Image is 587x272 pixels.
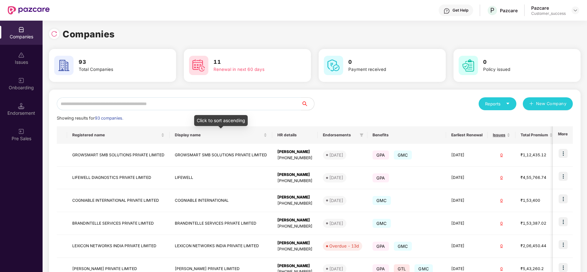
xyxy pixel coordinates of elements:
[72,132,160,138] span: Registered name
[559,194,568,203] img: icon
[194,115,248,126] div: Click to sort ascending
[521,243,553,249] div: ₹2,06,450.44
[446,126,488,144] th: Earliest Renewal
[488,126,515,144] th: Issues
[170,235,272,258] td: LEXICON NETWORKS INDIA PRIVATE LIMITED
[367,126,446,144] th: Benefits
[214,66,290,73] div: Renewal in next 60 days
[51,31,57,37] img: svg+xml;base64,PHN2ZyBpZD0iUmVsb2FkLTMyeDMyIiB4bWxucz0iaHR0cDovL3d3dy53My5vcmcvMjAwMC9zdmciIHdpZH...
[67,144,170,167] td: GROWSMART SMB SOLUTIONS PRIVATE LIMITED
[529,102,533,107] span: plus
[329,243,359,249] div: Overdue - 13d
[67,167,170,189] td: LIFEWELL DIAGNOSTICS PRIVATE LIMITED
[277,263,313,269] div: [PERSON_NAME]
[348,66,424,73] div: Payment received
[446,235,488,258] td: [DATE]
[553,126,573,144] th: More
[18,52,25,58] img: svg+xml;base64,PHN2ZyBpZD0iSXNzdWVzX2Rpc2FibGVkIiB4bWxucz0iaHR0cDovL3d3dy53My5vcmcvMjAwMC9zdmciIH...
[373,219,391,228] span: GMC
[521,266,553,272] div: ₹5,43,260.2
[63,27,115,41] h1: Companies
[531,11,566,16] div: Customer_success
[329,174,343,181] div: [DATE]
[493,175,510,181] div: 0
[559,240,568,249] img: icon
[493,266,510,272] div: 0
[329,220,343,227] div: [DATE]
[272,126,318,144] th: HR details
[493,132,505,138] span: Issues
[79,66,155,73] div: Total Companies
[521,220,553,227] div: ₹1,53,387.02
[277,223,313,229] div: [PHONE_NUMBER]
[446,144,488,167] td: [DATE]
[277,246,313,252] div: [PHONE_NUMBER]
[559,263,568,272] img: icon
[493,220,510,227] div: 0
[170,189,272,212] td: COGNIABLE INTERNATIONAL
[521,132,548,138] span: Total Premium
[175,132,262,138] span: Display name
[373,196,391,205] span: GMC
[446,167,488,189] td: [DATE]
[483,66,559,73] div: Policy issued
[453,8,468,13] div: Get Help
[170,212,272,235] td: BRANDINTELLE SERVICES PRIVATE LIMITED
[446,189,488,212] td: [DATE]
[277,149,313,155] div: [PERSON_NAME]
[277,155,313,161] div: [PHONE_NUMBER]
[394,151,412,160] span: GMC
[170,144,272,167] td: GROWSMART SMB SOLUTIONS PRIVATE LIMITED
[301,97,314,110] button: search
[8,6,50,15] img: New Pazcare Logo
[373,151,389,160] span: GPA
[79,58,155,66] h3: 93
[559,172,568,181] img: icon
[358,131,365,139] span: filter
[54,56,74,75] img: svg+xml;base64,PHN2ZyB4bWxucz0iaHR0cDovL3d3dy53My5vcmcvMjAwMC9zdmciIHdpZHRoPSI2MCIgaGVpZ2h0PSI2MC...
[493,152,510,158] div: 0
[277,172,313,178] div: [PERSON_NAME]
[493,198,510,204] div: 0
[277,200,313,207] div: [PHONE_NUMBER]
[373,173,389,182] span: GPA
[18,103,25,109] img: svg+xml;base64,PHN2ZyB3aWR0aD0iMTQuNSIgaGVpZ2h0PSIxNC41IiB2aWV3Qm94PSIwIDAgMTYgMTYiIGZpbGw9Im5vbm...
[523,97,573,110] button: plusNew Company
[277,178,313,184] div: [PHONE_NUMBER]
[394,242,412,251] span: GMC
[531,5,566,11] div: Pazcare
[360,133,363,137] span: filter
[485,101,510,107] div: Reports
[493,243,510,249] div: 0
[483,58,559,66] h3: 0
[170,126,272,144] th: Display name
[67,212,170,235] td: BRANDINTELLE SERVICES PRIVATE LIMITED
[559,217,568,226] img: icon
[521,198,553,204] div: ₹1,53,400
[18,26,25,33] img: svg+xml;base64,PHN2ZyBpZD0iQ29tcGFuaWVzIiB4bWxucz0iaHR0cDovL3d3dy53My5vcmcvMjAwMC9zdmciIHdpZHRoPS...
[170,167,272,189] td: LIFEWELL
[67,189,170,212] td: COGNIABLE INTERNATIONAL PRIVATE LIMITED
[506,102,510,106] span: caret-down
[18,77,25,84] img: svg+xml;base64,PHN2ZyB3aWR0aD0iMjAiIGhlaWdodD0iMjAiIHZpZXdCb3g9IjAgMCAyMCAyMCIgZmlsbD0ibm9uZSIgeG...
[500,7,518,14] div: Pazcare
[67,126,170,144] th: Registered name
[515,126,558,144] th: Total Premium
[536,101,567,107] span: New Company
[67,235,170,258] td: LEXICON NETWORKS INDIA PRIVATE LIMITED
[559,149,568,158] img: icon
[329,152,343,158] div: [DATE]
[277,194,313,200] div: [PERSON_NAME]
[329,266,343,272] div: [DATE]
[329,197,343,204] div: [DATE]
[95,116,123,121] span: 93 companies.
[214,58,290,66] h3: 11
[323,132,357,138] span: Endorsements
[521,152,553,158] div: ₹1,12,435.12
[443,8,450,14] img: svg+xml;base64,PHN2ZyBpZD0iSGVscC0zMngzMiIgeG1sbnM9Imh0dHA6Ly93d3cudzMub3JnLzIwMDAvc3ZnIiB3aWR0aD...
[521,175,553,181] div: ₹4,55,766.74
[324,56,343,75] img: svg+xml;base64,PHN2ZyB4bWxucz0iaHR0cDovL3d3dy53My5vcmcvMjAwMC9zdmciIHdpZHRoPSI2MCIgaGVpZ2h0PSI2MC...
[18,128,25,135] img: svg+xml;base64,PHN2ZyB3aWR0aD0iMjAiIGhlaWdodD0iMjAiIHZpZXdCb3g9IjAgMCAyMCAyMCIgZmlsbD0ibm9uZSIgeG...
[490,6,494,14] span: P
[348,58,424,66] h3: 0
